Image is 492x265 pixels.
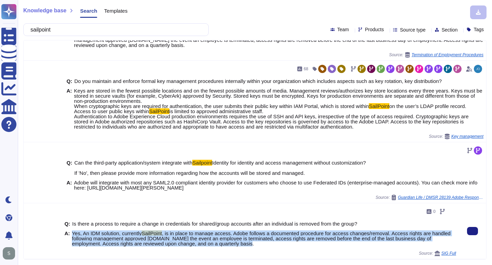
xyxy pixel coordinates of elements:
b: A: [67,180,72,190]
span: Products [365,27,384,32]
span: , is in place to manage access. Adobe follows a documented procedure for access changes/removal. ... [72,230,451,246]
b: A: [64,231,70,246]
span: Adobe will integrate with most any SAML2.0 compliant identity provider for customers who choose t... [74,180,477,191]
span: Do you maintain and enforce formal key management procedures internally within your organization ... [74,78,442,84]
input: Search a question or template... [27,24,202,36]
span: Identity for identity and access management without customization? If 'No', then please provide m... [74,160,366,176]
span: 0 [433,209,436,214]
span: Team [337,27,349,32]
span: Search [80,8,97,13]
span: Templates [104,8,127,13]
span: Key management [451,134,483,138]
span: 68 [304,67,308,71]
mark: SailPoint [142,230,162,236]
span: Is there a process to require a change in credentials for shared/group accounts after an individu... [72,221,357,227]
b: Q: [64,221,70,226]
img: user [3,247,15,260]
img: user [474,65,482,73]
b: Q: [67,79,73,84]
span: Can the third-party application/system integrate with [74,160,192,166]
span: Section [442,27,458,32]
span: Keys are stored in the fewest possible locations and on the fewest possible amounts of media. Man... [74,88,482,109]
span: SIG Full [441,251,456,255]
mark: Sailpoint [192,160,212,166]
span: Yes, An IDM solution, currently [72,230,142,236]
span: Tags [474,27,484,32]
span: Source: [419,251,456,256]
span: on the user’s LDAP profile record. Access to user public keys within [74,103,466,114]
span: Source: [376,195,483,200]
b: Q: [67,160,73,176]
span: Termination of Employment Procedures [412,53,483,57]
mark: SailPoint [149,108,169,114]
mark: SailPoint [369,103,389,109]
span: Source: [389,52,483,58]
span: Source type [400,27,426,32]
span: Knowledge base [23,8,66,13]
b: A: [67,88,72,129]
button: user [1,246,20,261]
span: Source: [429,134,483,139]
span: is limited to approved administrative staff. Authentication to Adobe Experience Cloud production ... [74,108,468,130]
span: Guardian Life / DMSR 28139 Adobe Response Form SH [398,195,483,200]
